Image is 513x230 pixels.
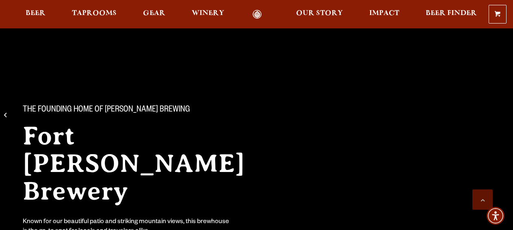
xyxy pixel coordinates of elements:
[20,10,51,19] a: Beer
[23,122,276,205] h2: Fort [PERSON_NAME] Brewery
[186,10,229,19] a: Winery
[472,189,493,210] a: Scroll to top
[138,10,171,19] a: Gear
[242,10,273,19] a: Odell Home
[26,10,45,17] span: Beer
[143,10,165,17] span: Gear
[23,105,190,116] span: The Founding Home of [PERSON_NAME] Brewing
[420,10,482,19] a: Beer Finder
[291,10,348,19] a: Our Story
[72,10,117,17] span: Taprooms
[487,207,504,225] div: Accessibility Menu
[192,10,224,17] span: Winery
[369,10,399,17] span: Impact
[296,10,343,17] span: Our Story
[364,10,405,19] a: Impact
[67,10,122,19] a: Taprooms
[426,10,477,17] span: Beer Finder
